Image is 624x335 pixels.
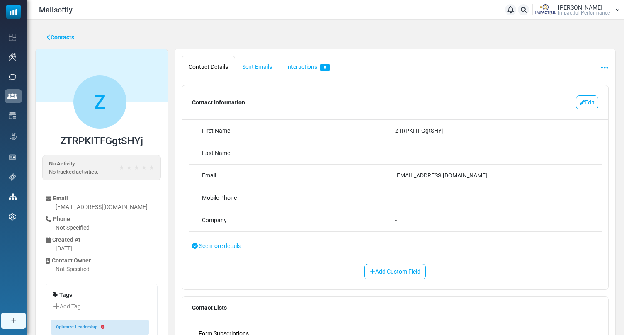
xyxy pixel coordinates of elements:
[395,194,588,202] div: -
[202,126,395,135] div: First Name
[235,56,279,78] a: Sent Emails
[364,264,426,279] a: Add Custom Field
[395,126,588,135] div: ZTRPKITFGgtSHYj
[395,216,588,225] div: -
[535,4,620,16] a: User Logo [PERSON_NAME] Impactful Performance
[56,223,158,232] div: Not Specified
[9,73,16,81] img: sms-icon.png
[56,203,158,211] div: [EMAIL_ADDRESS][DOMAIN_NAME]
[9,173,16,181] img: support-icon.svg
[49,160,98,168] p: No Activity
[199,243,241,249] span: See more details
[7,93,17,99] img: contacts-icon-active.svg
[141,163,147,172] span: ★
[54,323,99,331] a: Optimize Leadership
[119,163,124,172] span: ★
[202,171,395,180] div: Email
[558,10,610,15] span: Impactful Performance
[39,4,73,15] span: Mailsoftly
[558,5,602,10] span: [PERSON_NAME]
[395,171,588,180] div: [EMAIL_ADDRESS][DOMAIN_NAME]
[60,135,143,147] h4: ZTRPKITFGgtSHYj
[49,168,98,176] p: No tracked activities.
[9,131,18,141] img: workflow.svg
[149,163,154,172] span: ★
[202,194,395,202] div: Mobile Phone
[6,5,21,19] img: mailsoftly_icon_blue_white.svg
[576,95,598,109] a: Edit
[202,216,395,225] div: Company
[73,75,126,129] span: Z
[134,163,139,172] span: ★
[182,56,235,78] a: Contact Details
[9,34,16,41] img: dashboard-icon.svg
[9,53,16,61] img: campaigns-icon.png
[279,56,337,78] a: Interactions
[46,194,158,203] div: Email
[53,299,85,313] a: Add Tag
[56,265,158,274] div: Not Specified
[52,256,91,265] span: translation missing: en.translations.contact_owner
[9,112,16,119] img: email-templates-icon.svg
[202,149,395,158] div: Last Name
[182,297,608,319] p: Contact Lists
[320,64,330,71] span: 0
[535,4,556,16] img: User Logo
[46,235,158,244] div: Created At
[46,215,158,223] div: Phone
[53,291,151,299] p: Tags
[9,213,16,221] img: settings-icon.svg
[126,163,132,172] span: ★
[47,33,74,42] a: Contacts
[192,98,245,107] p: Contact Information
[101,325,104,330] a: Remove Tag
[56,244,158,253] div: [DATE]
[9,153,16,161] img: landing_pages.svg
